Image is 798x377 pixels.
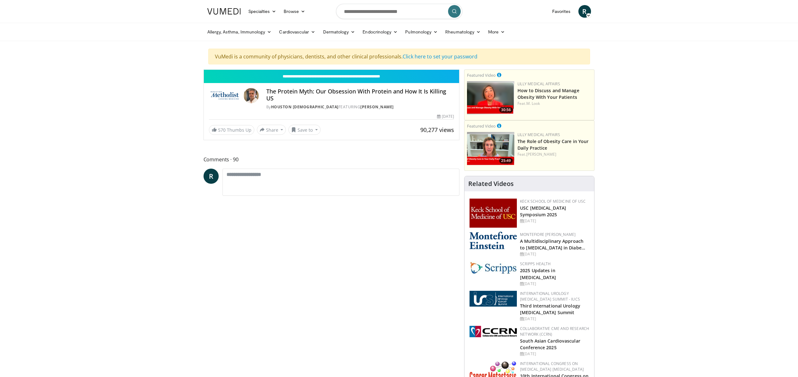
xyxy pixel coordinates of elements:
[359,26,401,38] a: Endocrinology
[336,4,462,19] input: Search topics, interventions
[468,180,514,188] h4: Related Videos
[470,326,517,337] img: a04ee3ba-8487-4636-b0fb-5e8d268f3737.png.150x105_q85_autocrop_double_scale_upscale_version-0.2.png
[271,104,339,110] a: Houston [DEMOGRAPHIC_DATA]
[520,291,580,302] a: International Urology [MEDICAL_DATA] Summit - IUCS
[520,316,589,322] div: [DATE]
[499,107,513,113] span: 30:56
[403,53,477,60] a: Click here to set your password
[420,126,454,134] span: 90,277 views
[520,326,589,337] a: Collaborative CME and Research Network (CCRN)
[517,87,579,100] a: How to Discuss and Manage Obesity With Your Patients
[526,152,556,157] a: [PERSON_NAME]
[467,123,496,129] small: Featured Video
[244,88,259,103] img: Avatar
[288,125,321,135] button: Save to
[470,261,517,274] img: c9f2b0b7-b02a-4276-a72a-b0cbb4230bc1.jpg.150x105_q85_autocrop_double_scale_upscale_version-0.2.jpg
[470,232,517,249] img: b0142b4c-93a1-4b58-8f91-5265c282693c.png.150x105_q85_autocrop_double_scale_upscale_version-0.2.png
[204,169,219,184] a: R
[517,138,588,151] a: The Role of Obesity Care in Your Daily Practice
[266,88,454,102] h4: The Protein Myth: Our Obsession With Protein and How It Is Killing US
[520,205,566,218] a: USC [MEDICAL_DATA] Symposium 2025
[275,26,319,38] a: Cardiovascular
[280,5,309,18] a: Browse
[245,5,280,18] a: Specialties
[209,125,254,135] a: 570 Thumbs Up
[520,303,580,315] a: Third International Urology [MEDICAL_DATA] Summit
[526,101,540,106] a: M. Look
[218,127,226,133] span: 570
[520,232,576,237] a: Montefiore [PERSON_NAME]
[520,351,589,357] div: [DATE]
[517,81,560,87] a: Lilly Medical Affairs
[401,26,441,38] a: Pulmonology
[467,81,514,114] a: 30:56
[484,26,509,38] a: More
[517,132,560,137] a: Lilly Medical Affairs
[204,26,275,38] a: Allergy, Asthma, Immunology
[517,101,592,106] div: Feat.
[257,125,286,135] button: Share
[520,238,585,251] a: A Multidisciplinary Approach to [MEDICAL_DATA] in Diabe…
[467,72,496,78] small: Featured Video
[207,8,241,15] img: VuMedi Logo
[520,267,556,280] a: 2025 Updates in [MEDICAL_DATA]
[319,26,359,38] a: Dermatology
[208,49,590,64] div: VuMedi is a community of physicians, dentists, and other clinical professionals.
[204,155,460,164] span: Comments 90
[467,132,514,165] a: 25:49
[209,88,241,103] img: Houston Methodist
[360,104,394,110] a: [PERSON_NAME]
[520,281,589,287] div: [DATE]
[520,251,589,257] div: [DATE]
[467,81,514,114] img: c98a6a29-1ea0-4bd5-8cf5-4d1e188984a7.png.150x105_q85_crop-smart_upscale.png
[520,218,589,224] div: [DATE]
[467,132,514,165] img: e1208b6b-349f-4914-9dd7-f97803bdbf1d.png.150x105_q85_crop-smart_upscale.png
[520,199,586,204] a: Keck School of Medicine of USC
[520,261,551,266] a: Scripps Health
[548,5,575,18] a: Favorites
[441,26,484,38] a: Rheumatology
[437,114,454,119] div: [DATE]
[499,158,513,164] span: 25:49
[266,104,454,110] div: By FEATURING
[520,361,584,372] a: International Congress on [MEDICAL_DATA] [MEDICAL_DATA]
[517,152,592,157] div: Feat.
[470,291,517,307] img: 62fb9566-9173-4071-bcb6-e47c745411c0.png.150x105_q85_autocrop_double_scale_upscale_version-0.2.png
[520,338,580,350] a: South Asian Cardiovascular Conference 2025
[578,5,591,18] a: R
[470,199,517,228] img: 7b941f1f-d101-407a-8bfa-07bd47db01ba.png.150x105_q85_autocrop_double_scale_upscale_version-0.2.jpg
